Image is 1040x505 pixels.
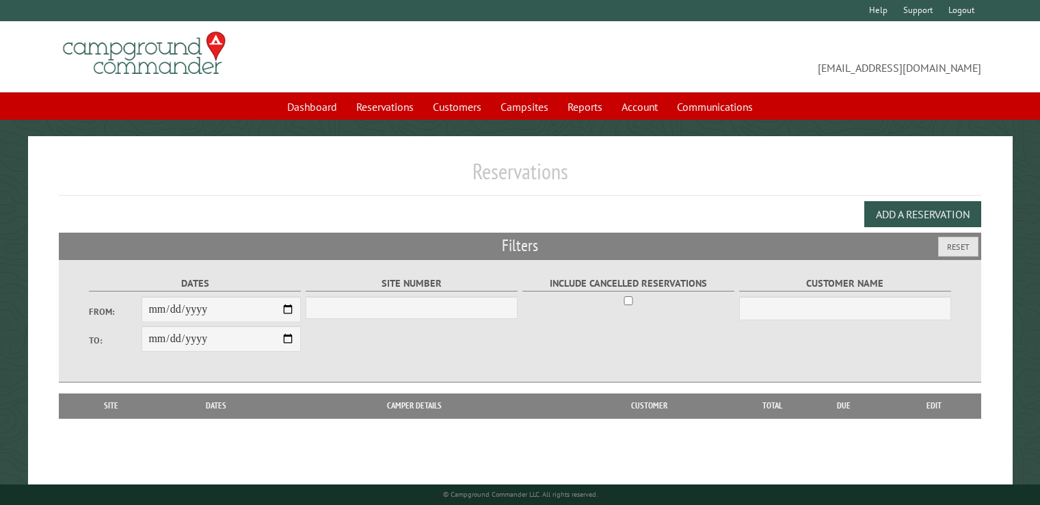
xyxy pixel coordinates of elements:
th: Due [800,393,888,418]
a: Dashboard [279,94,345,120]
label: From: [89,305,142,318]
th: Customer [553,393,745,418]
button: Reset [938,237,978,257]
label: Site Number [306,276,518,292]
a: Account [613,94,666,120]
small: © Campground Commander LLC. All rights reserved. [443,490,598,499]
th: Total [745,393,800,418]
label: To: [89,334,142,347]
img: Campground Commander [59,27,230,80]
label: Include Cancelled Reservations [522,276,735,292]
h2: Filters [59,233,981,259]
a: Customers [425,94,490,120]
th: Dates [157,393,276,418]
a: Communications [669,94,761,120]
th: Site [66,393,157,418]
span: [EMAIL_ADDRESS][DOMAIN_NAME] [520,38,981,76]
button: Add a Reservation [864,201,981,227]
h1: Reservations [59,158,981,196]
a: Campsites [492,94,557,120]
th: Camper Details [276,393,553,418]
label: Customer Name [739,276,952,292]
a: Reservations [348,94,422,120]
th: Edit [888,393,981,418]
label: Dates [89,276,302,292]
a: Reports [559,94,611,120]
